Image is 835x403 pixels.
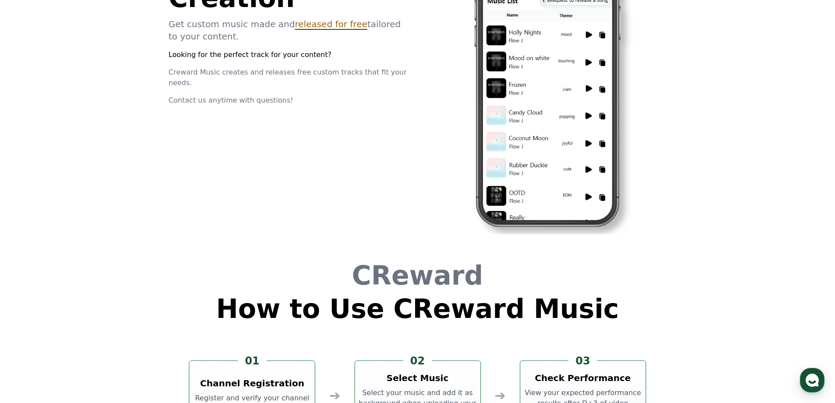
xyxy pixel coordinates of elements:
[113,278,168,300] a: Settings
[3,278,58,300] a: Home
[569,354,597,368] div: 03
[58,278,113,300] a: Messages
[169,50,407,60] p: Looking for the perfect track for your content?
[238,354,266,368] div: 01
[216,296,619,322] h1: How to Use CReward Music
[295,19,367,29] span: released for free
[200,377,305,389] h3: Channel Registration
[216,262,619,289] h1: CReward
[535,372,631,384] h3: Check Performance
[130,291,151,298] span: Settings
[169,68,407,87] span: Creward Music creates and releases free custom tracks that fit your needs.
[73,292,99,299] span: Messages
[169,96,293,104] span: Contact us anytime with questions!
[22,291,38,298] span: Home
[403,354,432,368] div: 02
[169,18,407,43] p: Get custom music made and tailored to your content.
[387,372,449,384] h3: Select Music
